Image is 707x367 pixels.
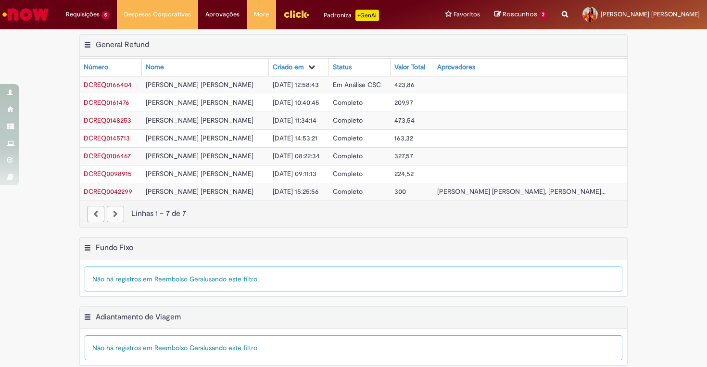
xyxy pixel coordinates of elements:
[454,10,480,19] span: Favoritos
[146,134,253,142] span: [PERSON_NAME] [PERSON_NAME]
[254,10,269,19] span: More
[503,10,537,19] span: Rascunhos
[394,169,414,178] span: 224,52
[66,10,100,19] span: Requisições
[146,187,253,196] span: [PERSON_NAME] [PERSON_NAME]
[84,98,129,107] span: DCREQ0161476
[394,63,425,72] div: Valor Total
[394,80,415,89] span: 423,86
[394,134,413,142] span: 163,32
[494,10,547,19] a: Rascunhos
[333,98,363,107] span: Completo
[394,98,413,107] span: 209,97
[84,134,130,142] span: DCREQ0145713
[146,63,164,72] div: Nome
[84,152,131,160] a: Abrir Registro: DCREQ0106467
[85,266,622,291] div: Não há registros em Reembolso Geral
[333,152,363,160] span: Completo
[146,98,253,107] span: [PERSON_NAME] [PERSON_NAME]
[539,11,547,19] span: 2
[333,80,381,89] span: Em Análise CSC
[333,169,363,178] span: Completo
[84,169,132,178] span: DCREQ0098915
[84,98,129,107] a: Abrir Registro: DCREQ0161476
[273,116,316,125] span: [DATE] 11:34:14
[273,80,319,89] span: [DATE] 12:58:43
[273,187,319,196] span: [DATE] 15:25:56
[84,40,91,52] button: General Refund Menu de contexto
[96,312,181,322] h2: Adiantamento de Viagem
[394,152,413,160] span: 327,57
[333,187,363,196] span: Completo
[96,243,133,253] h2: Fundo Fixo
[84,63,108,72] div: Número
[85,335,622,360] div: Não há registros em Reembolso Geral
[84,243,91,255] button: Fundo Fixo Menu de contexto
[205,275,257,283] span: usando este filtro
[84,134,130,142] a: Abrir Registro: DCREQ0145713
[394,116,415,125] span: 473,54
[146,80,253,89] span: [PERSON_NAME] [PERSON_NAME]
[283,7,309,21] img: click_logo_yellow_360x200.png
[1,5,50,24] img: ServiceNow
[84,312,91,325] button: Adiantamento de Viagem Menu de contexto
[124,10,191,19] span: Despesas Corporativas
[355,10,379,21] p: +GenAi
[84,116,131,125] a: Abrir Registro: DCREQ0148253
[84,187,132,196] span: DCREQ0042299
[324,10,379,21] div: Padroniza
[80,201,627,227] nav: paginação
[333,134,363,142] span: Completo
[205,343,257,352] span: usando este filtro
[437,63,475,72] div: Aprovadores
[87,208,620,219] div: Linhas 1 − 7 de 7
[146,169,253,178] span: [PERSON_NAME] [PERSON_NAME]
[84,152,131,160] span: DCREQ0106467
[96,40,149,50] h2: General Refund
[101,11,110,19] span: 5
[601,10,700,18] span: [PERSON_NAME] [PERSON_NAME]
[273,98,319,107] span: [DATE] 10:40:45
[205,10,240,19] span: Aprovações
[84,187,132,196] a: Abrir Registro: DCREQ0042299
[273,169,316,178] span: [DATE] 09:11:13
[84,116,131,125] span: DCREQ0148253
[333,63,352,72] div: Status
[273,152,320,160] span: [DATE] 08:22:34
[146,116,253,125] span: [PERSON_NAME] [PERSON_NAME]
[84,80,132,89] span: DCREQ0166404
[273,63,304,72] div: Criado em
[437,187,606,196] span: [PERSON_NAME] [PERSON_NAME], [PERSON_NAME]...
[273,134,317,142] span: [DATE] 14:53:21
[333,116,363,125] span: Completo
[146,152,253,160] span: [PERSON_NAME] [PERSON_NAME]
[84,169,132,178] a: Abrir Registro: DCREQ0098915
[394,187,406,196] span: 300
[84,80,132,89] a: Abrir Registro: DCREQ0166404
